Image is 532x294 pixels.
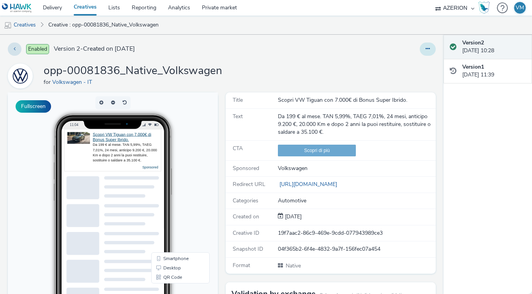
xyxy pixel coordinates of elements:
[9,65,32,87] img: Volkswagen - IT
[278,181,340,188] a: [URL][DOMAIN_NAME]
[26,44,49,54] span: Enabled
[233,197,258,204] span: Categories
[278,197,435,205] div: Automotive
[54,44,135,53] span: Version 2 - Created on [DATE]
[85,40,143,50] a: Scopri VW Tiguan con 7.000€ di Bonus Super Ibrido.
[8,72,36,80] a: Volkswagen - IT
[156,164,181,168] span: Smartphone
[285,262,301,269] span: Native
[145,180,200,190] li: QR Code
[278,165,435,172] div: Volkswagen
[462,63,526,79] div: [DATE] 11:39
[44,64,222,78] h1: opp-00081836_Native_Volkswagen
[516,2,524,14] div: VM
[278,113,435,136] div: Da 199 € al mese. TAN 5,99%, TAEG 7,01%, 24 mesi, anticipo 9.200 €, 20.000 Km e dopo 2 anni la pu...
[145,161,200,171] li: Smartphone
[44,16,163,34] a: Creative : opp-00081836_Native_Volkswagen
[16,100,51,113] button: Fullscreen
[85,50,150,71] div: Da 199 € al mese. TAN 5,99%, TAEG 7,01%, 24 mesi, anticipo 9.200 €, 20.000 Km e dopo 2 anni la pu...
[278,229,435,237] div: 19f7aac2-86c9-469e-9cdd-077943989ce3
[462,63,484,71] strong: Version 1
[278,96,435,104] div: Scopri VW Tiguan con 7.000€ di Bonus Super Ibrido.
[233,229,259,237] span: Creative ID
[156,182,174,187] span: QR Code
[233,245,263,253] span: Snapshot ID
[156,173,173,178] span: Desktop
[478,2,490,14] img: Hawk Academy
[233,96,243,104] span: Title
[233,145,243,152] span: CTA
[62,30,71,34] span: 11:04
[283,213,302,221] div: Creation 12 September 2025, 11:39
[233,113,243,120] span: Text
[278,245,435,253] div: 04f365b2-6f4e-4832-9a7f-156fec07a454
[233,165,259,172] span: Sponsored
[52,78,95,86] a: Volkswagen - IT
[44,78,52,86] span: for
[233,213,259,220] span: Created on
[478,2,493,14] a: Hawk Academy
[134,73,150,77] a: Sponsored
[145,171,200,180] li: Desktop
[4,21,12,29] img: mobile
[283,213,302,220] span: [DATE]
[233,262,250,269] span: Format
[233,181,265,188] span: Redirect URL
[462,39,484,46] strong: Version 2
[2,3,32,13] img: undefined Logo
[462,39,526,55] div: [DATE] 10:28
